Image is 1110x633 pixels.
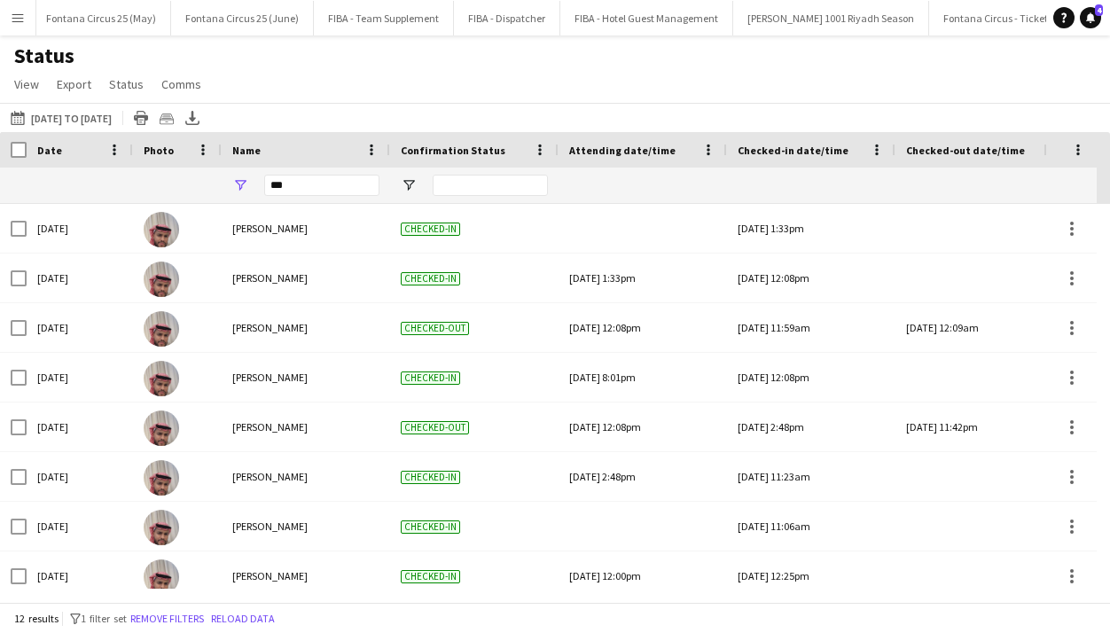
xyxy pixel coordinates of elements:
span: Checked-in [401,471,460,484]
img: Badi Alshrif [144,262,179,297]
button: Reload data [207,609,278,629]
span: [PERSON_NAME] [232,420,308,434]
div: [DATE] [27,502,133,551]
img: Badi Alshrif [144,559,179,595]
div: [DATE] [27,303,133,352]
span: [PERSON_NAME] [232,371,308,384]
span: [PERSON_NAME] [232,520,308,533]
input: Confirmation Status Filter Input [433,175,548,196]
div: [DATE] [27,353,133,402]
input: Name Filter Input [264,175,379,196]
app-action-btn: Export XLSX [182,107,203,129]
div: [DATE] 1:33pm [738,204,885,253]
div: [DATE] [27,452,133,501]
span: Photo [144,144,174,157]
div: [DATE] 12:08pm [738,353,885,402]
app-action-btn: Print [130,107,152,129]
button: Fontana Circus 25 (June) [171,1,314,35]
div: [DATE] 12:08pm [738,254,885,302]
span: [PERSON_NAME] [232,321,308,334]
button: FIBA - Dispatcher [454,1,560,35]
span: Checked-in [401,223,460,236]
img: Badi Alshrif [144,311,179,347]
div: [DATE] [27,204,133,253]
span: Status [109,76,144,92]
span: Checked-in [401,520,460,534]
span: 4 [1095,4,1103,16]
div: [DATE] [27,551,133,600]
span: [PERSON_NAME] [232,569,308,582]
div: [DATE] 11:23am [738,452,885,501]
button: Fontana Circus - Ticket sales [929,1,1088,35]
span: Checked-in [401,272,460,285]
div: [DATE] 12:25pm [738,551,885,600]
span: Checked-in date/time [738,144,848,157]
span: Checked-out [401,421,469,434]
span: Comms [161,76,201,92]
button: Open Filter Menu [401,177,417,193]
img: Badi Alshrif [144,410,179,446]
span: [PERSON_NAME] [232,470,308,483]
button: [DATE] to [DATE] [7,107,115,129]
a: Status [102,73,151,96]
div: [DATE] 8:01pm [569,353,716,402]
img: Badi Alshrif [144,361,179,396]
div: [DATE] 12:08pm [569,402,716,451]
img: Badi Alshrif [144,510,179,545]
div: [DATE] 11:42pm [906,402,1053,451]
button: Open Filter Menu [232,177,248,193]
span: Confirmation Status [401,144,505,157]
span: Checked-out [401,322,469,335]
div: [DATE] 1:33pm [569,254,716,302]
span: [PERSON_NAME] [232,222,308,235]
div: [DATE] 12:00pm [569,551,716,600]
div: [DATE] 11:06am [738,502,885,551]
button: Remove filters [127,609,207,629]
button: FIBA - Team Supplement [314,1,454,35]
button: FIBA - Hotel Guest Management [560,1,733,35]
a: Comms [154,73,208,96]
a: View [7,73,46,96]
div: [DATE] [27,402,133,451]
span: 1 filter set [81,612,127,625]
span: [PERSON_NAME] [232,271,308,285]
span: Export [57,76,91,92]
a: 4 [1080,7,1101,28]
div: [DATE] 12:09am [906,303,1053,352]
span: Checked-in [401,570,460,583]
span: Date [37,144,62,157]
span: Checked-in [401,371,460,385]
app-action-btn: Crew files as ZIP [156,107,177,129]
span: Name [232,144,261,157]
div: [DATE] 12:08pm [569,303,716,352]
span: Checked-out date/time [906,144,1025,157]
a: Export [50,73,98,96]
span: Attending date/time [569,144,676,157]
div: [DATE] 2:48pm [569,452,716,501]
img: Badi Alshrif [144,460,179,496]
span: View [14,76,39,92]
div: [DATE] 2:48pm [738,402,885,451]
div: [DATE] 11:59am [738,303,885,352]
div: [DATE] [27,254,133,302]
button: Fontana Circus 25 (May) [32,1,171,35]
button: [PERSON_NAME] 1001 Riyadh Season [733,1,929,35]
img: Badi Alshrif [144,212,179,247]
